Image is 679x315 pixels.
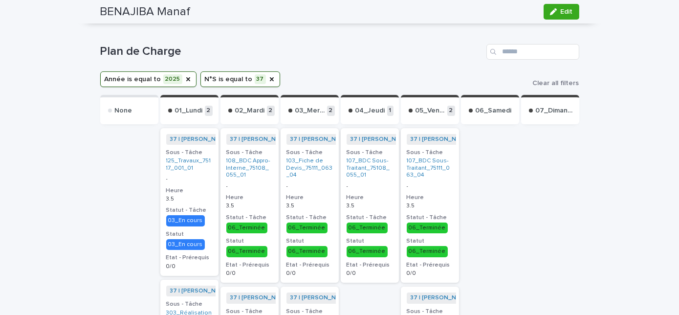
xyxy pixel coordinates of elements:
a: 37 | [PERSON_NAME] | 2025 [290,136,370,143]
button: Année [100,71,197,87]
div: 03_En cours [166,239,205,250]
a: 37 | [PERSON_NAME] | 2025 [411,294,490,301]
p: 3.5 [166,196,213,202]
span: Edit [561,8,573,15]
a: 107_BDC Sous-Traitant_75111_063_04 [407,157,453,179]
h3: Statut [407,237,453,245]
div: 06_Terminée [407,246,448,257]
h3: Sous - Tâche [286,149,333,157]
p: 1 [387,106,394,116]
div: 06_Terminée [226,246,267,257]
p: 3.5 [226,202,273,209]
div: 06_Terminée [226,223,267,233]
p: 3.5 [286,202,333,209]
p: 2 [267,106,275,116]
h3: Statut [166,230,213,238]
h3: Etat - Prérequis [347,261,393,269]
a: 37 | [PERSON_NAME] | 2025 Sous - Tâche125_Travaux_75117_001_01 -Heure3.5Statut - Tâche03_En cours... [160,128,219,276]
p: - [226,183,273,190]
a: 37 | [PERSON_NAME] | 2025 Sous - Tâche107_BDC Sous-Traitant_75111_063_04 -Heure3.5Statut - Tâche0... [401,128,459,283]
h3: Sous - Tâche [166,149,213,157]
h3: Sous - Tâche [407,149,453,157]
a: 103_Fiche de Devis_75111_063_04 [286,157,333,179]
h3: Etat - Prérequis [166,254,213,262]
div: 06_Terminée [347,246,388,257]
h3: Statut - Tâche [226,214,273,222]
h3: Heure [226,194,273,202]
h3: Etat - Prérequis [226,261,273,269]
button: Clear all filters [525,80,579,87]
h3: Statut - Tâche [166,206,213,214]
h3: Heure [347,194,393,202]
a: 125_Travaux_75117_001_01 [166,157,213,172]
p: 3.5 [347,202,393,209]
a: 37 | [PERSON_NAME] | 2025 [350,136,430,143]
p: 0/0 [286,270,333,277]
a: 107_BDC Sous-Traitant_75108_055_01 [347,157,393,179]
a: 37 | [PERSON_NAME] | 2025 Sous - Tâche107_BDC Sous-Traitant_75108_055_01 -Heure3.5Statut - Tâche0... [341,128,399,283]
a: 37 | [PERSON_NAME] | 2025 Sous - Tâche108_BDC Appro-Interne_75108_055_01 -Heure3.5Statut - Tâche0... [220,128,279,283]
h2: BENAJIBA Manaf [100,5,191,19]
h3: Statut - Tâche [407,214,453,222]
a: 37 | [PERSON_NAME] | 2025 [290,294,370,301]
a: 108_BDC Appro-Interne_75108_055_01 [226,157,273,179]
div: 03_En cours [166,215,205,226]
a: 37 | [PERSON_NAME] | 2025 [411,136,490,143]
button: N°S [200,71,280,87]
a: 37 | [PERSON_NAME] | 2025 Sous - Tâche103_Fiche de Devis_75111_063_04 -Heure3.5Statut - Tâche06_T... [281,128,339,283]
a: 37 | [PERSON_NAME] | 2025 [170,136,250,143]
div: 06_Terminée [286,246,328,257]
p: 2 [447,106,455,116]
h3: Statut - Tâche [286,214,333,222]
p: 2 [327,106,335,116]
div: 06_Terminée [286,223,328,233]
a: 37 | [PERSON_NAME] | 2025 [230,294,310,301]
div: 06_Terminée [407,223,448,233]
h3: Sous - Tâche [347,149,393,157]
h1: Plan de Charge [100,45,482,59]
h3: Statut [226,237,273,245]
p: - [286,183,333,190]
p: - [347,183,393,190]
a: 37 | [PERSON_NAME] | 2025 [170,288,250,294]
h3: Statut [286,237,333,245]
p: 05_Vendredi [416,107,445,115]
p: 3.5 [407,202,453,209]
p: 02_Mardi [235,107,265,115]
p: - [166,176,213,182]
h3: Statut - Tâche [347,214,393,222]
input: Search [486,44,579,60]
p: 01_Lundi [175,107,203,115]
p: 2 [205,106,213,116]
h3: Statut [347,237,393,245]
p: None [115,107,132,115]
h3: Sous - Tâche [226,149,273,157]
p: 0/0 [226,270,273,277]
h3: Heure [286,194,333,202]
p: 03_Mercredi [295,107,325,115]
div: 06_Terminée [347,223,388,233]
h3: Etat - Prérequis [407,261,453,269]
p: - [407,183,453,190]
p: 0/0 [166,263,213,270]
span: Clear all filters [533,80,579,87]
h3: Sous - Tâche [166,300,213,308]
p: 0/0 [347,270,393,277]
p: 07_Dimanche [536,107,575,115]
p: 04_Jeudi [355,107,385,115]
button: Edit [544,4,579,20]
h3: Heure [407,194,453,202]
h3: Etat - Prérequis [286,261,333,269]
p: 0/0 [407,270,453,277]
p: 06_Samedi [476,107,512,115]
a: 37 | [PERSON_NAME] | 2025 [230,136,310,143]
h3: Heure [166,187,213,195]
